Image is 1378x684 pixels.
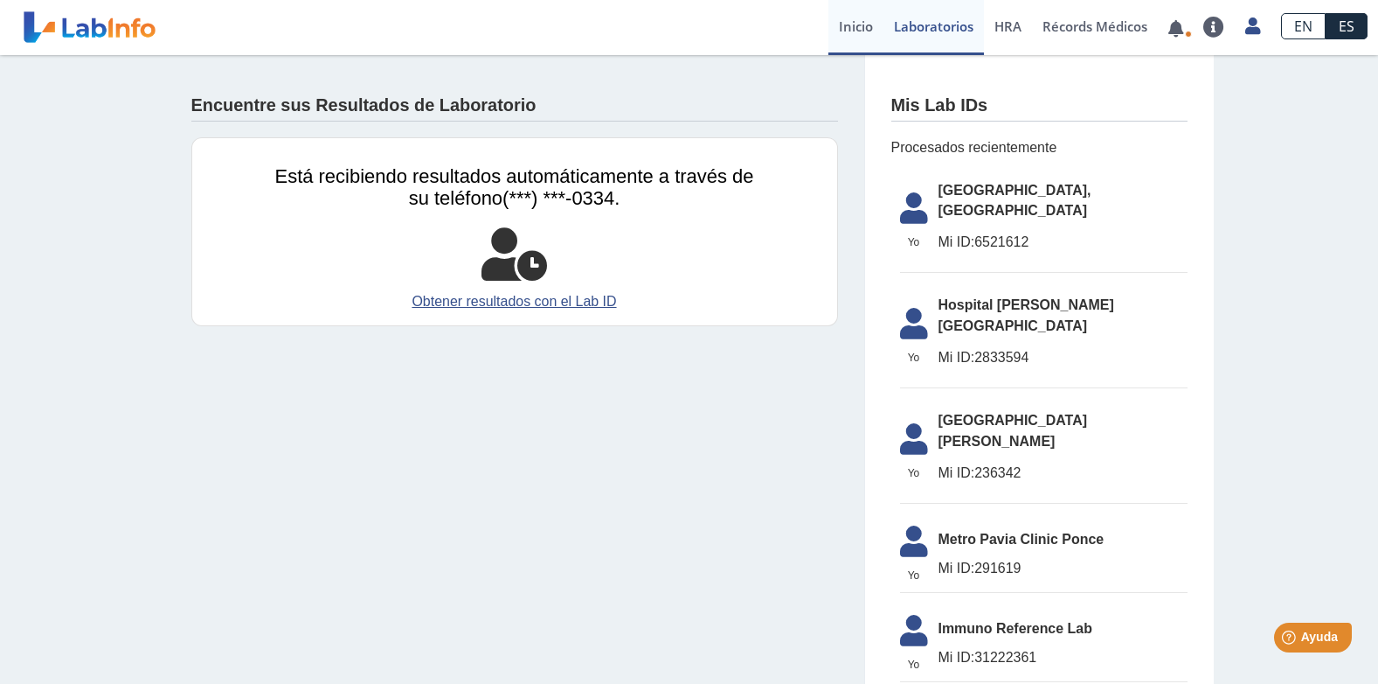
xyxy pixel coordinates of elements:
span: Procesados recientemente [891,137,1188,158]
span: Mi ID: [938,350,975,365]
span: 236342 [938,463,1188,484]
span: 2833594 [938,347,1188,368]
span: Mi ID: [938,650,975,665]
h4: Encuentre sus Resultados de Laboratorio [191,95,537,116]
h4: Mis Lab IDs [891,95,988,116]
span: 6521612 [938,232,1188,253]
span: 31222361 [938,647,1188,668]
span: Hospital [PERSON_NAME][GEOGRAPHIC_DATA] [938,295,1188,337]
a: EN [1281,13,1326,39]
span: Yo [890,350,938,366]
span: Está recibiendo resultados automáticamente a través de su teléfono [275,165,754,209]
span: Metro Pavia Clinic Ponce [938,529,1188,550]
span: Mi ID: [938,561,975,576]
span: Immuno Reference Lab [938,618,1188,639]
span: HRA [994,17,1021,35]
iframe: Help widget launcher [1222,616,1359,665]
span: Yo [890,234,938,250]
span: Yo [890,465,938,481]
span: Mi ID: [938,465,975,480]
span: [GEOGRAPHIC_DATA], [GEOGRAPHIC_DATA] [938,180,1188,222]
span: [GEOGRAPHIC_DATA][PERSON_NAME] [938,410,1188,452]
span: Mi ID: [938,234,975,249]
span: 291619 [938,558,1188,579]
span: Yo [890,657,938,673]
a: Obtener resultados con el Lab ID [275,291,754,312]
a: ES [1326,13,1368,39]
span: Yo [890,568,938,583]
